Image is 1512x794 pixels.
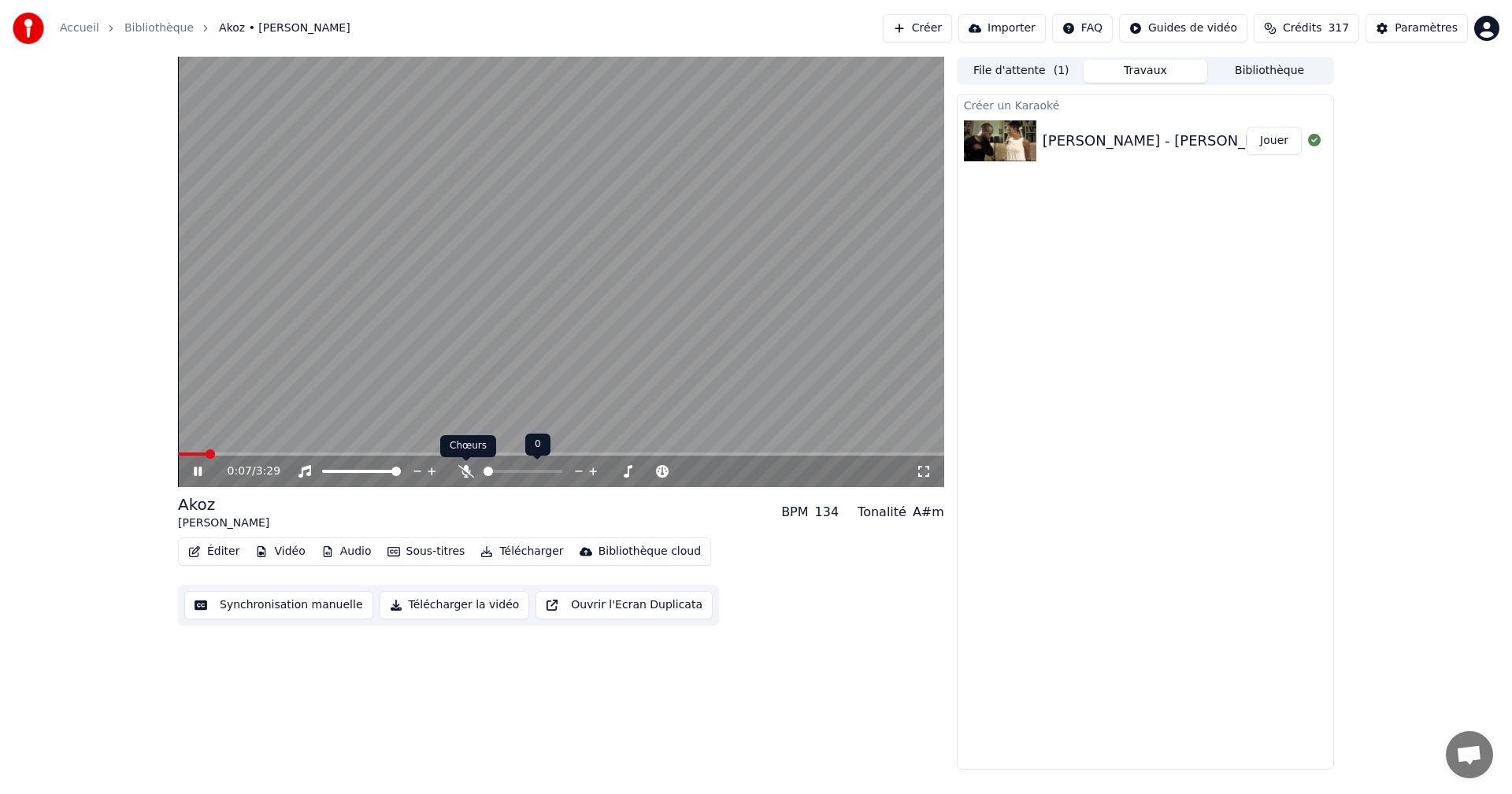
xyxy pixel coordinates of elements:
div: A#m [913,503,944,522]
button: Travaux [1084,60,1208,83]
button: Paramètres [1366,14,1468,42]
div: / [228,463,265,479]
div: Tonalité [858,503,906,522]
div: BPM [781,503,808,522]
button: Télécharger [474,541,569,563]
button: Synchronisation manuelle [184,591,373,619]
button: Ouvrir l'Ecran Duplicata [535,591,713,619]
a: Bibliothèque [124,20,194,36]
button: Crédits317 [1254,14,1359,42]
button: Importer [958,14,1046,42]
div: Paramètres [1395,20,1458,36]
button: Vidéo [249,541,311,563]
button: Sous-titres [381,541,472,563]
div: 0 [525,434,550,456]
button: Éditer [182,541,246,563]
div: Créer un Karaoké [958,95,1333,114]
span: ( 1 ) [1054,63,1069,79]
div: [PERSON_NAME] - [PERSON_NAME] [1043,130,1292,152]
div: Bibliothèque cloud [598,544,701,559]
div: [PERSON_NAME] [178,515,269,531]
nav: breadcrumb [60,20,350,36]
a: Accueil [60,20,99,36]
button: File d'attente [959,60,1084,83]
button: Bibliothèque [1207,60,1332,83]
button: Créer [883,14,952,42]
span: 317 [1328,20,1349,36]
a: Ouvrir le chat [1446,731,1493,778]
span: Akoz • [PERSON_NAME] [219,20,350,36]
button: Jouer [1247,127,1302,155]
button: Audio [315,541,378,563]
button: Télécharger la vidéo [380,591,530,619]
span: 3:29 [256,463,280,479]
img: youka [13,13,44,44]
div: Akoz [178,493,269,515]
span: 0:07 [228,463,252,479]
div: 134 [815,503,839,522]
div: Chœurs [440,435,496,457]
button: FAQ [1052,14,1113,42]
button: Guides de vidéo [1119,14,1247,42]
span: Crédits [1283,20,1321,36]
